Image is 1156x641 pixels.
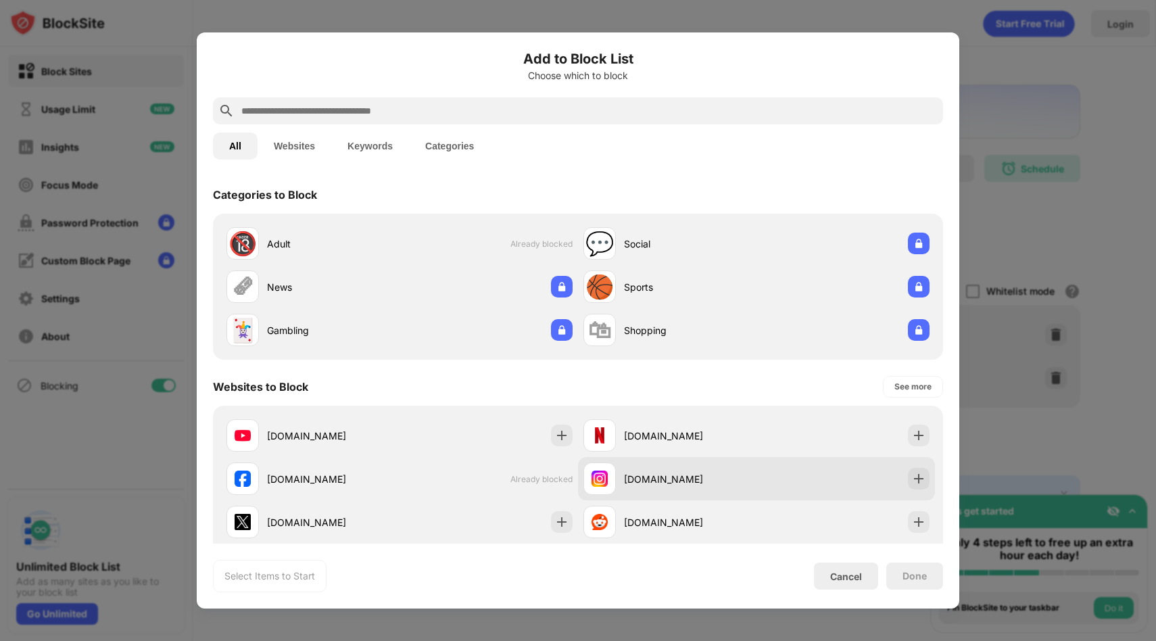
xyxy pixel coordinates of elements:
div: 🏀 [585,273,614,301]
button: Websites [258,133,331,160]
div: Choose which to block [213,70,943,81]
div: News [267,280,400,294]
div: Sports [624,280,756,294]
img: favicons [592,427,608,444]
div: Gambling [267,323,400,337]
h6: Add to Block List [213,49,943,69]
img: favicons [235,514,251,530]
div: Shopping [624,323,756,337]
div: Websites to Block [213,380,308,394]
div: [DOMAIN_NAME] [624,472,756,486]
button: Keywords [331,133,409,160]
div: 🔞 [228,230,257,258]
div: [DOMAIN_NAME] [267,472,400,486]
div: 🃏 [228,316,257,344]
span: Already blocked [510,474,573,484]
img: favicons [592,514,608,530]
div: 🛍 [588,316,611,344]
button: Categories [409,133,490,160]
div: Select Items to Start [224,569,315,583]
div: [DOMAIN_NAME] [624,515,756,529]
div: Social [624,237,756,251]
div: See more [894,380,932,394]
div: [DOMAIN_NAME] [624,429,756,443]
img: favicons [592,471,608,487]
button: All [213,133,258,160]
div: 🗞 [231,273,254,301]
span: Already blocked [510,239,573,249]
div: Categories to Block [213,188,317,201]
div: [DOMAIN_NAME] [267,429,400,443]
img: favicons [235,427,251,444]
img: search.svg [218,103,235,119]
div: Done [902,571,927,581]
div: 💬 [585,230,614,258]
div: Adult [267,237,400,251]
img: favicons [235,471,251,487]
div: Cancel [830,571,862,582]
div: [DOMAIN_NAME] [267,515,400,529]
